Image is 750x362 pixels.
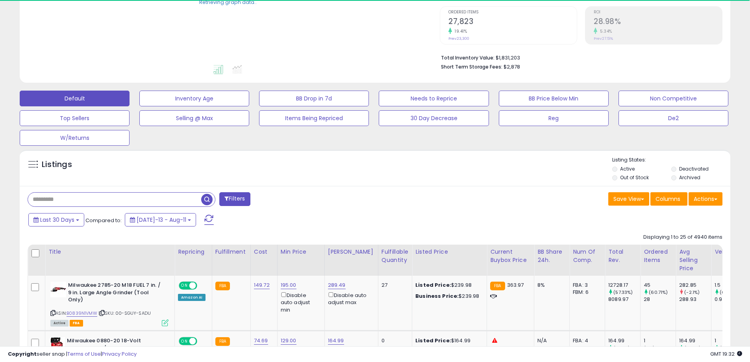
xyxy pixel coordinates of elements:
[42,159,72,170] h5: Listings
[68,282,164,306] b: Milwaukee 2785-20 M18 FUEL 7 in. / 9 in. Large Angle Grinder (Tool Only)
[679,174,700,181] label: Archived
[643,234,722,241] div: Displaying 1 to 25 of 4940 items
[215,282,230,290] small: FBA
[573,282,599,289] div: FBA: 3
[50,282,169,325] div: ASIN:
[679,337,711,344] div: 164.99
[644,337,676,344] div: 1
[573,337,599,344] div: FBA: 4
[537,282,563,289] div: 8%
[679,296,711,303] div: 288.93
[50,282,66,297] img: 31V7je14OmL._SL40_.jpg
[180,282,189,289] span: ON
[180,338,189,345] span: ON
[328,337,344,345] a: 164.99
[254,248,274,256] div: Cost
[196,282,209,289] span: OFF
[67,310,97,317] a: B0839N1VMW
[649,289,668,295] small: (60.71%)
[499,91,609,106] button: BB Price Below Min
[620,174,649,181] label: Out of Stock
[415,248,483,256] div: Listed Price
[139,91,249,106] button: Inventory Age
[715,337,746,344] div: 1
[415,281,451,289] b: Listed Price:
[415,282,481,289] div: $239.98
[215,248,247,256] div: Fulfillment
[8,350,37,358] strong: Copyright
[415,293,481,300] div: $239.98
[679,282,711,289] div: 282.85
[448,17,577,28] h2: 27,823
[254,337,268,345] a: 74.69
[20,110,130,126] button: Top Sellers
[28,213,84,226] button: Last 30 Days
[720,289,739,295] small: (61.29%)
[85,217,122,224] span: Compared to:
[125,213,196,226] button: [DATE]-13 - Aug-11
[8,351,137,358] div: seller snap | |
[259,110,369,126] button: Items Being Repriced
[379,91,489,106] button: Needs to Reprice
[139,110,249,126] button: Selling @ Max
[441,54,494,61] b: Total Inventory Value:
[608,296,640,303] div: 8089.97
[281,248,321,256] div: Min Price
[441,52,717,62] li: $1,831,203
[452,28,467,34] small: 19.41%
[656,195,680,203] span: Columns
[684,289,700,295] small: (-2.1%)
[710,350,742,358] span: 2025-09-11 19:32 GMT
[504,63,520,71] span: $2,878
[50,337,65,353] img: 41A9rX1B4bL._SL40_.jpg
[608,337,640,344] div: 164.99
[679,248,708,273] div: Avg Selling Price
[20,91,130,106] button: Default
[608,248,637,264] div: Total Rev.
[415,337,481,344] div: $164.99
[328,281,346,289] a: 289.49
[644,282,676,289] div: 45
[40,216,74,224] span: Last 30 Days
[48,248,171,256] div: Title
[215,337,230,346] small: FBA
[715,248,743,256] div: Velocity
[490,282,505,290] small: FBA
[381,282,406,289] div: 27
[67,350,101,358] a: Terms of Use
[689,192,722,206] button: Actions
[679,165,709,172] label: Deactivated
[259,91,369,106] button: BB Drop in 7d
[254,281,270,289] a: 149.72
[608,282,640,289] div: 12728.17
[613,289,633,295] small: (57.33%)
[328,248,375,256] div: [PERSON_NAME]
[573,289,599,296] div: FBM: 6
[70,320,83,327] span: FBA
[644,296,676,303] div: 28
[507,281,524,289] span: 363.97
[415,337,451,344] b: Listed Price:
[281,281,296,289] a: 195.00
[178,248,209,256] div: Repricing
[715,296,746,303] div: 0.93
[178,294,206,301] div: Amazon AI
[281,291,319,314] div: Disable auto adjust min
[50,320,69,327] span: All listings currently available for purchase on Amazon
[537,337,563,344] div: N/A
[594,36,613,41] small: Prev: 27.51%
[650,192,687,206] button: Columns
[379,110,489,126] button: 30 Day Decrease
[98,310,151,316] span: | SKU: 00-SGUY-SADU
[67,337,163,354] b: Milwaukee 0880-20 18-Volt Cordless Wet/Dry Vacuum, Red
[137,216,186,224] span: [DATE]-13 - Aug-11
[381,248,409,264] div: Fulfillable Quantity
[219,192,250,206] button: Filters
[381,337,406,344] div: 0
[644,248,672,264] div: Ordered Items
[594,17,722,28] h2: 28.98%
[441,63,502,70] b: Short Term Storage Fees:
[594,10,722,15] span: ROI
[573,248,602,264] div: Num of Comp.
[608,192,649,206] button: Save View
